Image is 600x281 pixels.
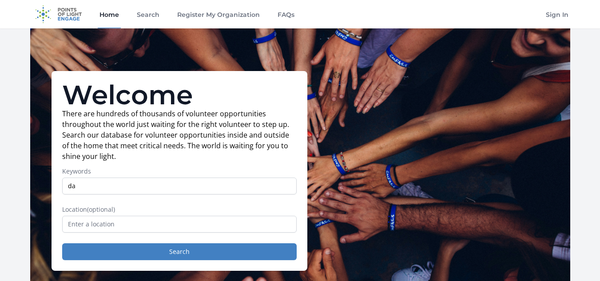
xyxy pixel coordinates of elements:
label: Location [62,205,297,214]
button: Search [62,243,297,260]
input: Enter a location [62,216,297,233]
label: Keywords [62,167,297,176]
p: There are hundreds of thousands of volunteer opportunities throughout the world just waiting for ... [62,108,297,162]
span: (optional) [87,205,115,214]
h1: Welcome [62,82,297,108]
